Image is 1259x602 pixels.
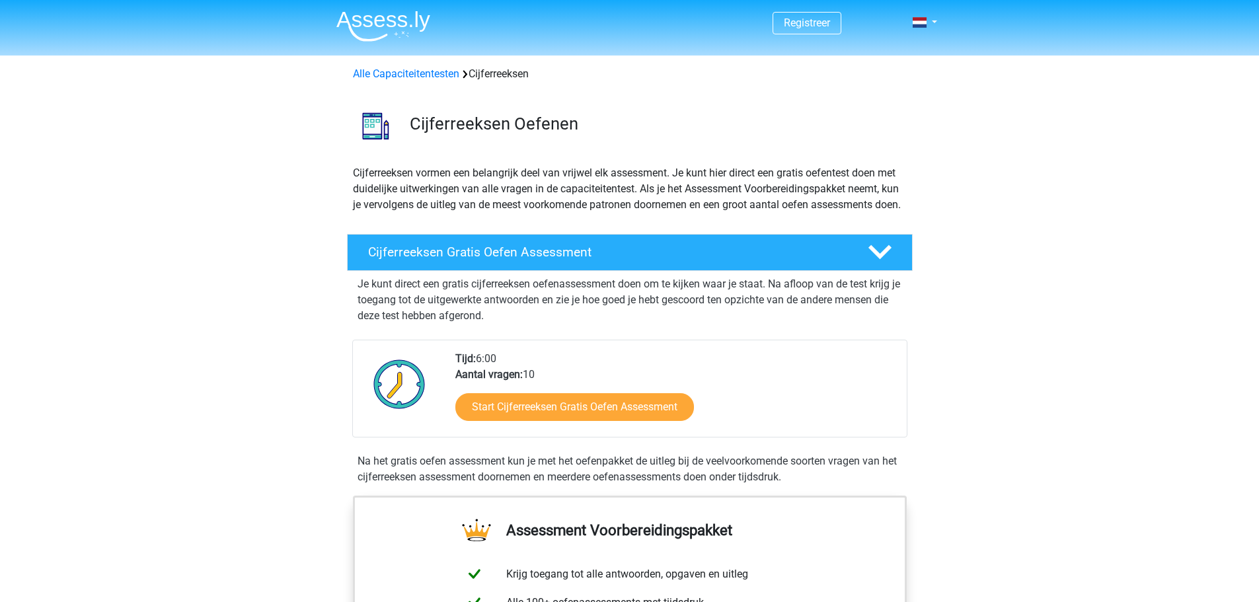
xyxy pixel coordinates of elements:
div: Na het gratis oefen assessment kun je met het oefenpakket de uitleg bij de veelvoorkomende soorte... [352,453,907,485]
a: Registreer [784,17,830,29]
p: Je kunt direct een gratis cijferreeksen oefenassessment doen om te kijken waar je staat. Na afloo... [358,276,902,324]
a: Alle Capaciteitentesten [353,67,459,80]
b: Tijd: [455,352,476,365]
p: Cijferreeksen vormen een belangrijk deel van vrijwel elk assessment. Je kunt hier direct een grat... [353,165,907,213]
img: Klok [366,351,433,417]
h3: Cijferreeksen Oefenen [410,114,902,134]
b: Aantal vragen: [455,368,523,381]
img: Assessly [336,11,430,42]
div: Cijferreeksen [348,66,912,82]
img: cijferreeksen [348,98,404,154]
a: Start Cijferreeksen Gratis Oefen Assessment [455,393,694,421]
h4: Cijferreeksen Gratis Oefen Assessment [368,245,847,260]
div: 6:00 10 [445,351,906,437]
a: Cijferreeksen Gratis Oefen Assessment [342,234,918,271]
